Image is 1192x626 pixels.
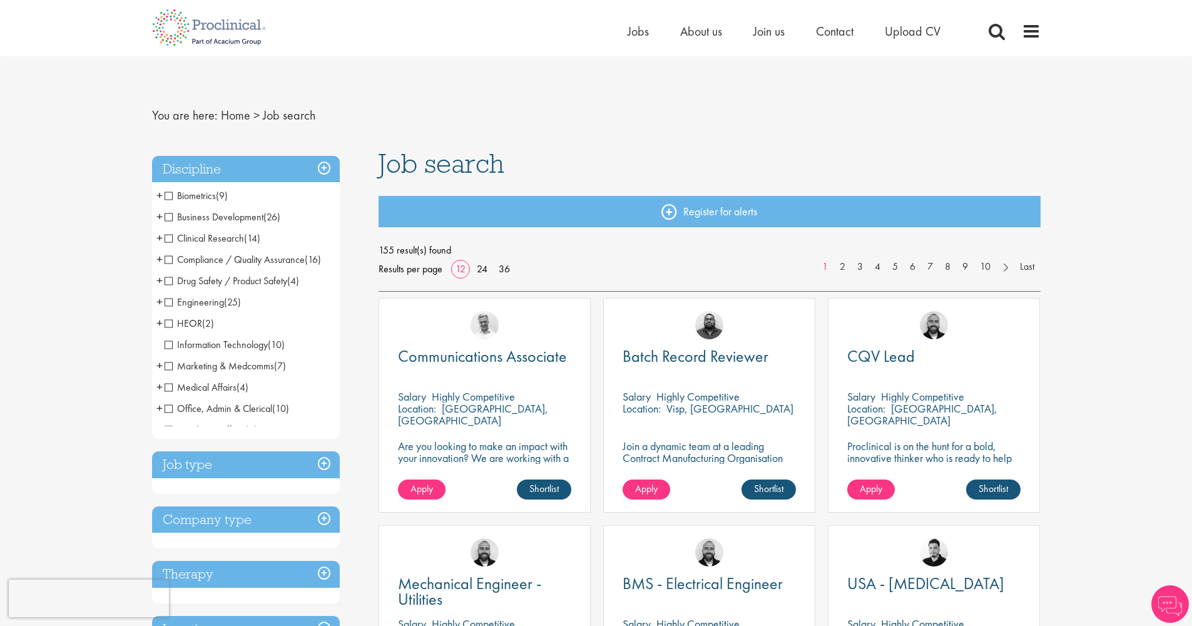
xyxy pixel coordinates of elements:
[623,349,796,364] a: Batch Record Reviewer
[152,506,340,533] div: Company type
[847,480,895,500] a: Apply
[398,576,571,607] a: Mechanical Engineer - Utilities
[680,23,722,39] a: About us
[494,262,514,275] a: 36
[305,253,321,266] span: (16)
[156,356,163,375] span: +
[920,311,948,339] a: Jordan Kiely
[517,480,571,500] a: Shortlist
[886,260,904,274] a: 5
[156,271,163,290] span: +
[623,573,783,594] span: BMS - Electrical Engineer
[379,241,1041,260] span: 155 result(s) found
[816,23,853,39] a: Contact
[847,440,1021,488] p: Proclinical is on the hunt for a bold, innovative thinker who is ready to help push the boundarie...
[263,107,315,123] span: Job search
[156,377,163,396] span: +
[851,260,869,274] a: 3
[202,317,214,330] span: (2)
[833,260,852,274] a: 2
[272,402,289,415] span: (10)
[274,359,286,372] span: (7)
[847,401,885,416] span: Location:
[920,538,948,567] a: Anderson Maldonado
[244,232,260,245] span: (14)
[847,573,1004,594] span: USA - [MEDICAL_DATA]
[165,189,216,202] span: Biometrics
[904,260,922,274] a: 6
[165,274,287,287] span: Drug Safety / Product Safety
[165,210,280,223] span: Business Development
[268,338,285,351] span: (10)
[666,401,793,416] p: Visp, [GEOGRAPHIC_DATA]
[165,338,268,351] span: Information Technology
[165,338,285,351] span: Information Technology
[165,423,245,436] span: Regulatory Affairs
[847,576,1021,592] a: USA - [MEDICAL_DATA]
[398,480,446,500] a: Apply
[623,389,651,404] span: Salary
[623,440,796,488] p: Join a dynamic team at a leading Contract Manufacturing Organisation and contribute to groundbrea...
[165,423,257,436] span: Regulatory Affairs
[152,451,340,478] h3: Job type
[165,381,237,394] span: Medical Affairs
[860,482,882,495] span: Apply
[956,260,974,274] a: 9
[152,156,340,183] h3: Discipline
[695,538,723,567] img: Jordan Kiely
[410,482,433,495] span: Apply
[847,401,997,428] p: [GEOGRAPHIC_DATA], [GEOGRAPHIC_DATA]
[398,573,541,610] span: Mechanical Engineer - Utilities
[152,561,340,588] div: Therapy
[695,311,723,339] a: Ashley Bennett
[398,346,567,367] span: Communications Associate
[398,349,571,364] a: Communications Associate
[816,260,834,274] a: 1
[165,381,248,394] span: Medical Affairs
[847,346,915,367] span: CQV Lead
[165,402,272,415] span: Office, Admin & Clerical
[432,389,515,404] p: Highly Competitive
[656,389,740,404] p: Highly Competitive
[847,349,1021,364] a: CQV Lead
[451,262,470,275] a: 12
[165,253,305,266] span: Compliance / Quality Assurance
[741,480,796,500] a: Shortlist
[881,389,964,404] p: Highly Competitive
[165,189,228,202] span: Biometrics
[156,207,163,226] span: +
[224,295,241,309] span: (25)
[921,260,939,274] a: 7
[156,186,163,205] span: +
[165,317,214,330] span: HEOR
[753,23,785,39] a: Join us
[623,346,768,367] span: Batch Record Reviewer
[471,311,499,339] img: Joshua Bye
[165,295,224,309] span: Engineering
[966,480,1021,500] a: Shortlist
[156,420,163,439] span: +
[156,314,163,332] span: +
[471,538,499,567] img: Jordan Kiely
[1014,260,1041,274] a: Last
[165,274,299,287] span: Drug Safety / Product Safety
[156,250,163,269] span: +
[253,107,260,123] span: >
[379,196,1041,227] a: Register for alerts
[287,274,299,287] span: (4)
[869,260,887,274] a: 4
[379,260,442,279] span: Results per page
[9,580,169,617] iframe: reCAPTCHA
[1151,585,1189,623] img: Chatbot
[623,480,670,500] a: Apply
[635,482,658,495] span: Apply
[885,23,940,39] span: Upload CV
[156,292,163,311] span: +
